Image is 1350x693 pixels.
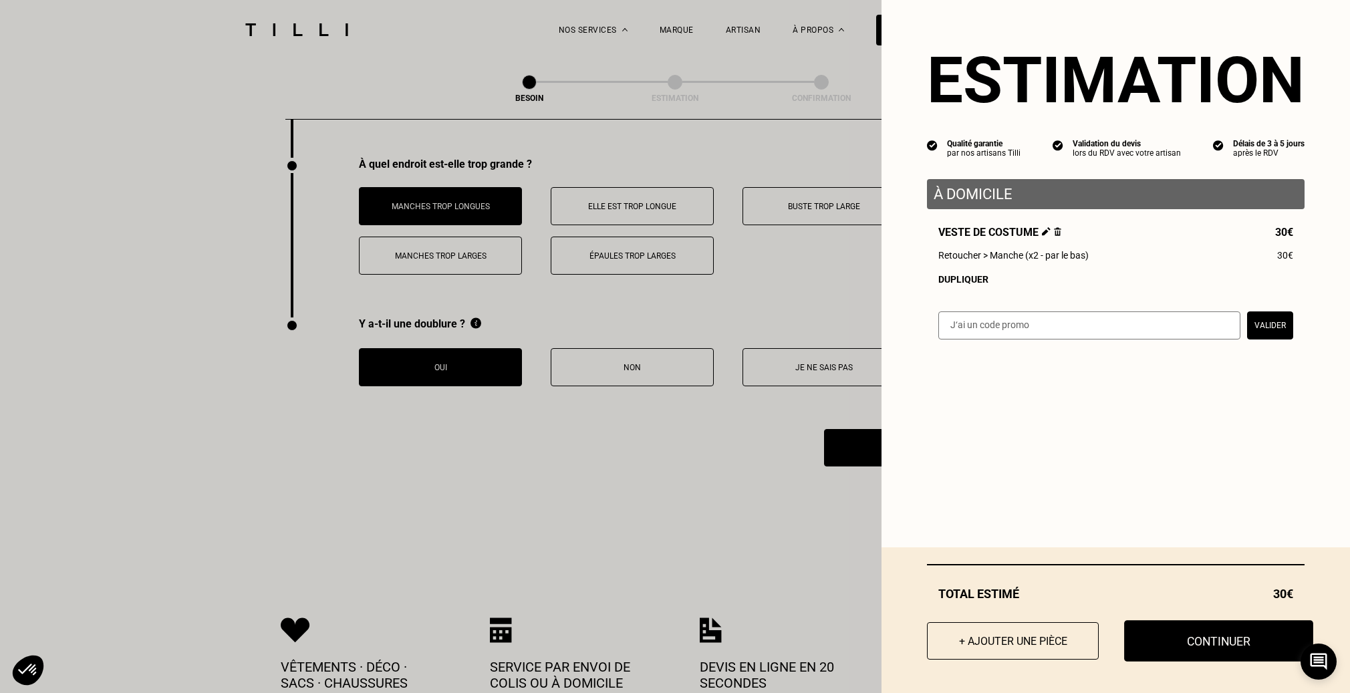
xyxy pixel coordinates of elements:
[927,139,938,151] img: icon list info
[1054,227,1061,236] img: Supprimer
[1073,139,1181,148] div: Validation du devis
[927,43,1305,118] section: Estimation
[1277,250,1293,261] span: 30€
[1042,227,1051,236] img: Éditer
[1233,148,1305,158] div: après le RDV
[1124,620,1313,662] button: Continuer
[1247,311,1293,339] button: Valider
[1233,139,1305,148] div: Délais de 3 à 5 jours
[938,226,1061,239] span: Veste de costume
[1275,226,1293,239] span: 30€
[1073,148,1181,158] div: lors du RDV avec votre artisan
[947,148,1021,158] div: par nos artisans Tilli
[927,622,1099,660] button: + Ajouter une pièce
[1053,139,1063,151] img: icon list info
[927,587,1305,601] div: Total estimé
[1213,139,1224,151] img: icon list info
[934,186,1298,202] p: À domicile
[938,274,1293,285] div: Dupliquer
[947,139,1021,148] div: Qualité garantie
[1273,587,1293,601] span: 30€
[938,250,1089,261] span: Retoucher > Manche (x2 - par le bas)
[938,311,1240,339] input: J‘ai un code promo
